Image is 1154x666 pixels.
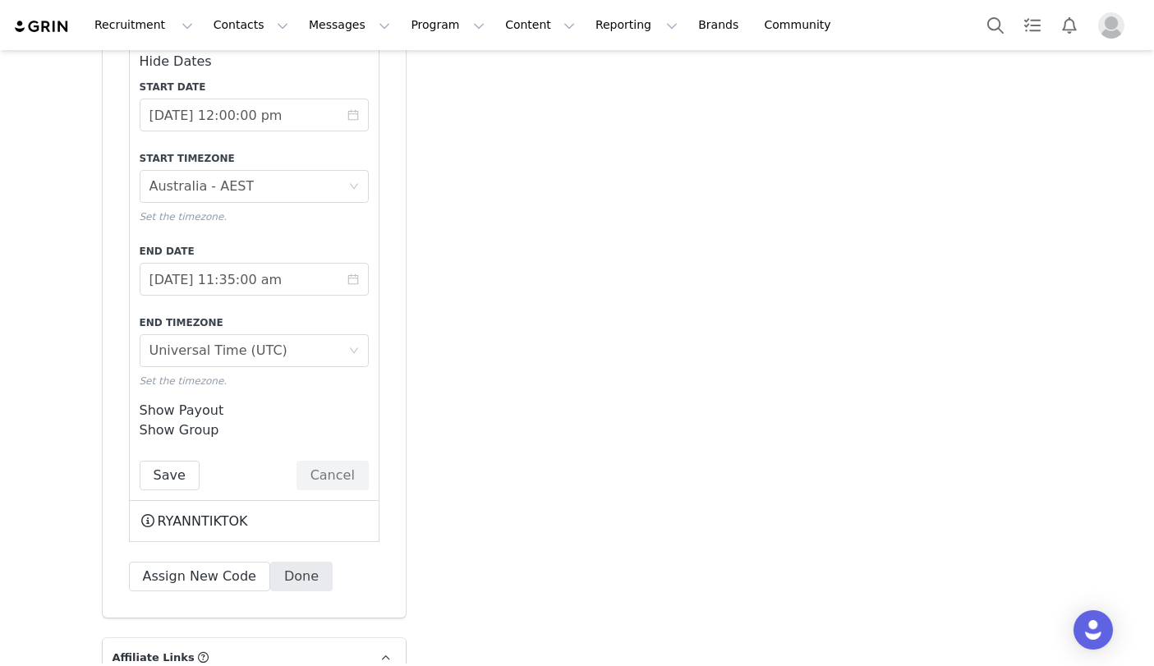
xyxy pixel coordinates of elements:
[495,7,585,44] button: Content
[1074,610,1113,650] div: Open Intercom Messenger
[140,461,200,490] button: Save
[1088,12,1141,39] button: Profile
[1098,12,1124,39] img: placeholder-profile.jpg
[299,7,400,44] button: Messages
[347,109,359,121] i: icon: calendar
[140,53,212,69] a: Hide Dates
[149,171,255,202] div: Australia - AEST
[1051,7,1087,44] button: Notifications
[85,7,203,44] button: Recruitment
[140,244,369,259] label: End Date
[140,402,224,418] a: Show Payout
[140,263,369,296] input: Select Date and Time
[401,7,494,44] button: Program
[158,512,248,531] span: RYANNTIKTOK
[204,7,298,44] button: Contacts
[140,151,369,166] label: Start Timezone
[149,335,287,366] div: Universal Time (UTC)
[140,80,369,94] label: Start Date
[270,562,333,591] button: Done
[13,19,71,34] img: grin logo
[347,273,359,285] i: icon: calendar
[140,99,369,131] input: Select Date and Time
[140,422,219,438] a: Show Group
[586,7,687,44] button: Reporting
[349,181,359,193] i: icon: down
[1014,7,1051,44] a: Tasks
[297,461,369,490] button: Cancel
[349,346,359,357] i: icon: down
[129,562,270,591] button: Assign New Code
[140,374,369,388] p: Set the timezone.
[977,7,1014,44] button: Search
[688,7,753,44] a: Brands
[140,315,369,330] label: End Timezone
[113,650,195,666] span: Affiliate Links
[755,7,848,44] a: Community
[140,209,369,224] p: Set the timezone.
